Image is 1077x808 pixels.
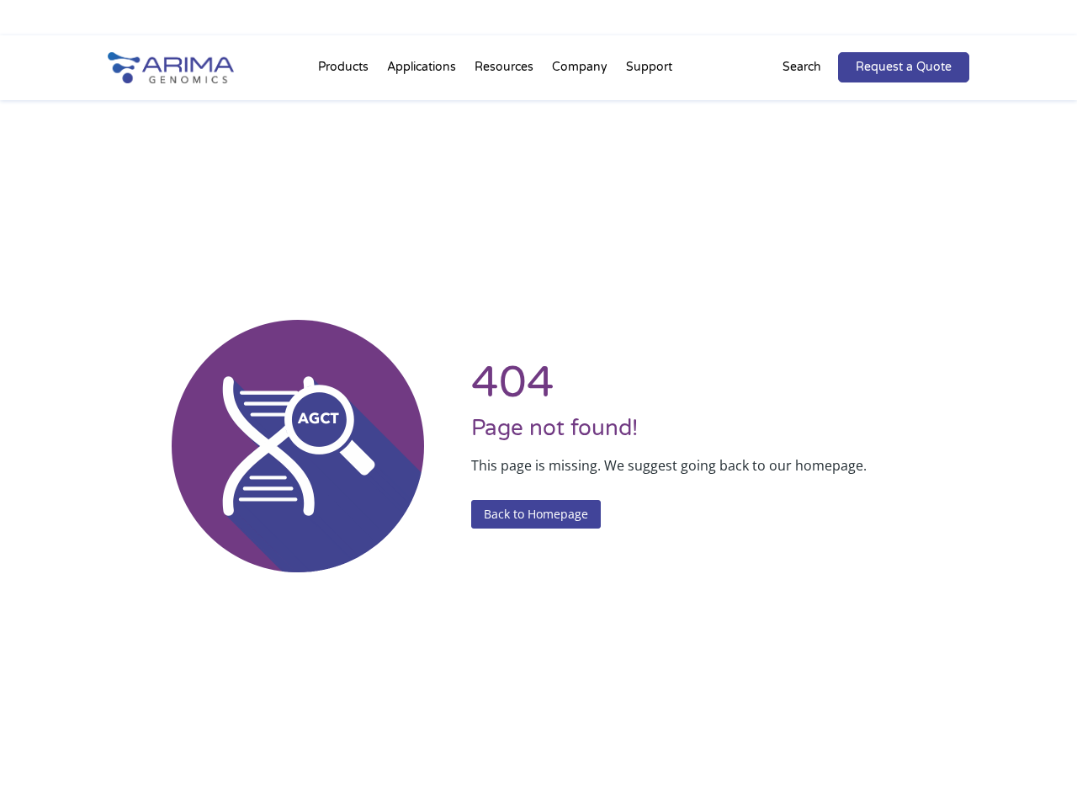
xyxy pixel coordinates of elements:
[471,415,969,454] h3: Page not found!
[172,320,424,572] img: 404 Error
[471,454,969,476] p: This page is missing. We suggest going back to our homepage.
[783,56,821,78] p: Search
[838,52,969,82] a: Request a Quote
[108,52,234,83] img: Arima-Genomics-logo
[471,500,601,529] a: Back to Homepage
[471,364,969,415] h1: 404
